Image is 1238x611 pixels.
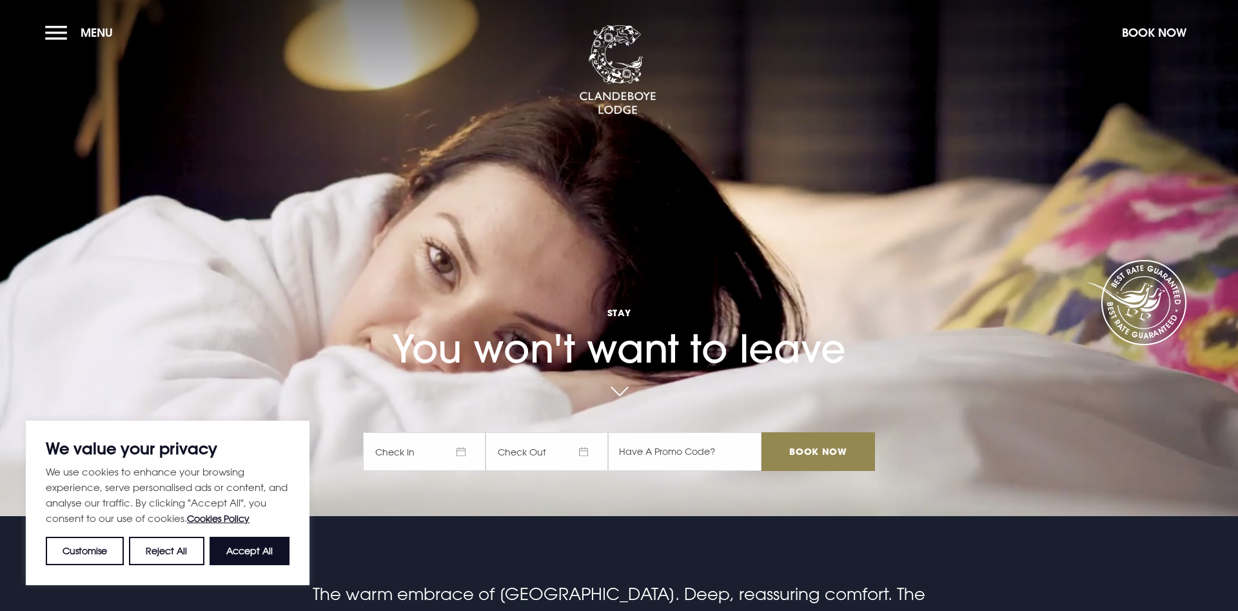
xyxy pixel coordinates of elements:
[363,306,875,319] span: Stay
[187,513,250,524] a: Cookies Policy
[210,537,290,565] button: Accept All
[363,432,486,471] span: Check In
[486,432,608,471] span: Check Out
[81,25,113,40] span: Menu
[46,537,124,565] button: Customise
[26,421,309,585] div: We value your privacy
[45,19,119,46] button: Menu
[1115,19,1193,46] button: Book Now
[129,537,204,565] button: Reject All
[363,268,875,372] h1: You won't want to leave
[608,432,761,471] input: Have A Promo Code?
[46,441,290,456] p: We value your privacy
[46,464,290,526] p: We use cookies to enhance your browsing experience, serve personalised ads or content, and analys...
[579,25,656,115] img: Clandeboye Lodge
[761,432,875,471] input: Book Now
